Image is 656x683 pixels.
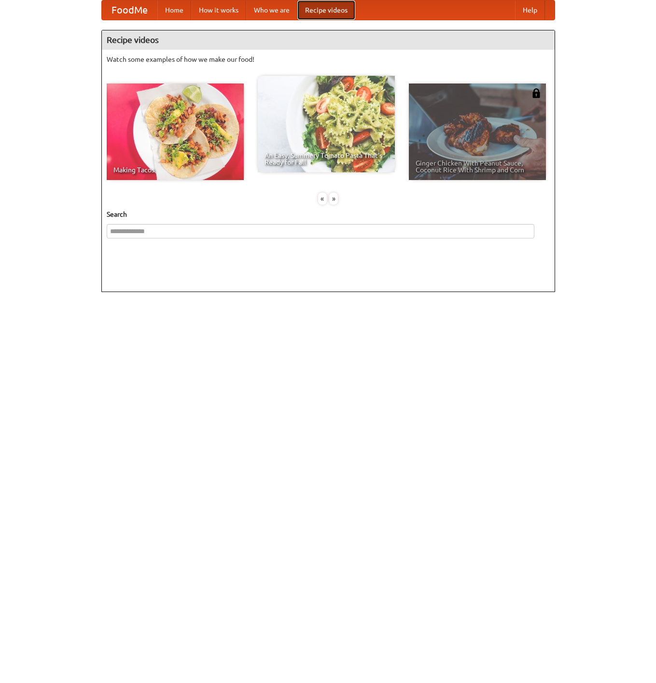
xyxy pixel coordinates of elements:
span: Making Tacos [113,167,237,173]
a: Making Tacos [107,84,244,180]
h5: Search [107,209,550,219]
h4: Recipe videos [102,30,555,50]
a: Who we are [246,0,297,20]
a: How it works [191,0,246,20]
a: An Easy, Summery Tomato Pasta That's Ready for Fall [258,76,395,172]
a: Recipe videos [297,0,355,20]
span: An Easy, Summery Tomato Pasta That's Ready for Fall [265,152,388,166]
a: Help [515,0,545,20]
img: 483408.png [531,88,541,98]
div: « [318,193,327,205]
p: Watch some examples of how we make our food! [107,55,550,64]
a: Home [157,0,191,20]
a: FoodMe [102,0,157,20]
div: » [329,193,338,205]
